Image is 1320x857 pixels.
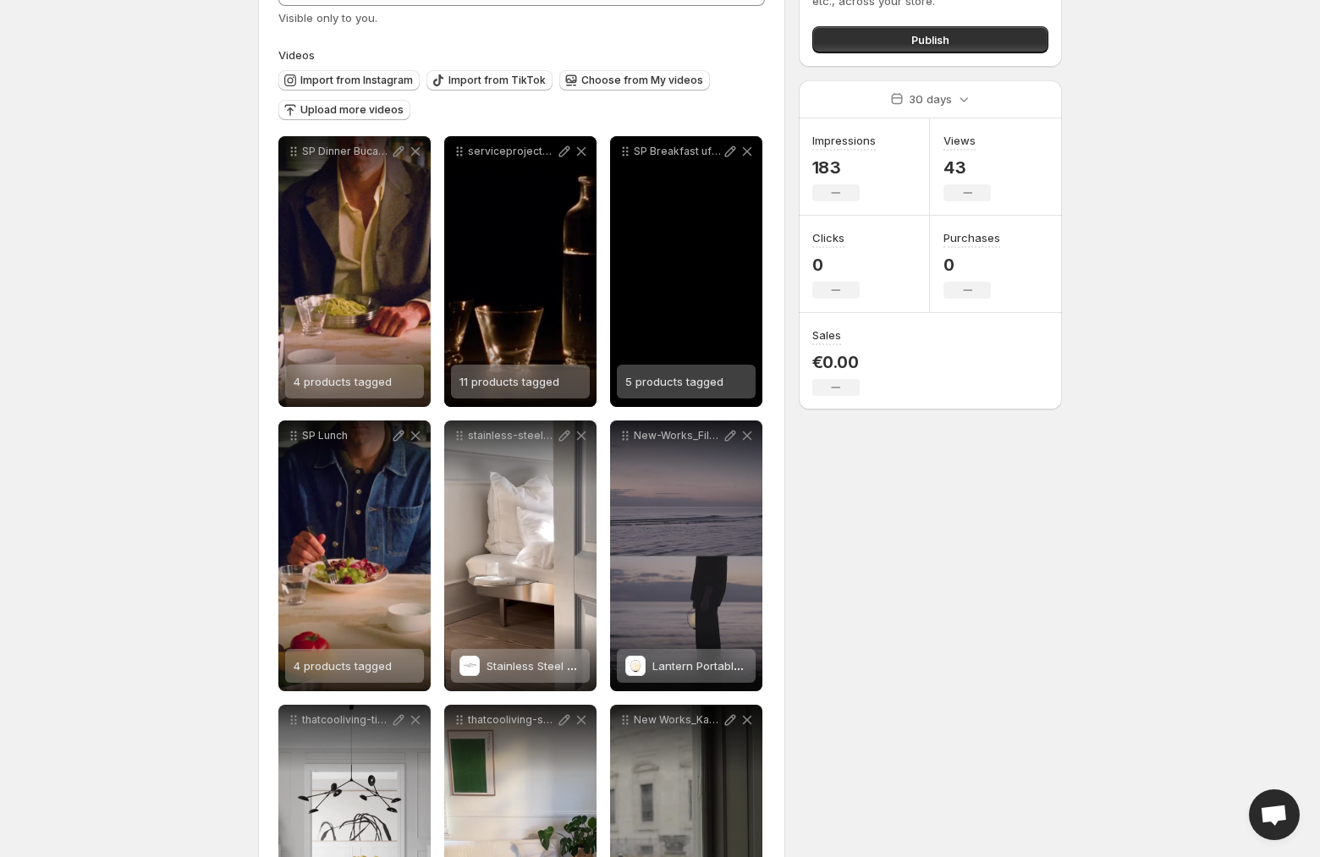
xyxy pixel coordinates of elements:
span: 11 products tagged [459,375,559,388]
p: 0 [943,255,1000,275]
button: Import from TikTok [426,70,553,91]
h3: Impressions [812,132,876,149]
span: 4 products tagged [294,659,392,673]
span: Import from Instagram [300,74,413,87]
p: stainless-steel-bed-thatcooliving [468,429,556,442]
p: SP Dinner Bucatini with [PERSON_NAME] Pesto Red Wine [302,145,390,158]
p: 43 [943,157,991,178]
div: SP Dinner Bucatini with [PERSON_NAME] Pesto Red Wine4 products tagged [278,136,431,407]
span: Import from TikTok [448,74,546,87]
span: Videos [278,48,315,62]
p: thatcooliving-tiktok [302,713,390,727]
a: Open chat [1249,789,1300,840]
p: €0.00 [812,352,860,372]
h3: Sales [812,327,841,343]
span: Stainless Steel Bed [487,659,587,673]
span: Publish [911,31,949,48]
button: Upload more videos [278,100,410,120]
div: New-Works_Film_Story-Format_Lantern_Portable_Table_LampLantern Portable LampLantern Portable Lamp [610,420,762,691]
p: thatcooliving-sofa-bed [468,713,556,727]
p: New Works_Karl-[PERSON_NAME] Table Lamp_Smoked Oak_1080p HD_1 [634,713,722,727]
span: 4 products tagged [294,375,392,388]
div: SP Lunch4 products tagged [278,420,431,691]
p: SP Breakfast ufs a la coque mouillettes [634,145,722,158]
button: Choose from My videos [559,70,710,91]
p: 30 days [909,91,952,107]
p: 183 [812,157,876,178]
span: Upload more videos [300,103,404,117]
h3: Clicks [812,229,844,246]
p: 0 [812,255,860,275]
button: Publish [812,26,1048,53]
span: Lantern Portable Lamp [652,659,773,673]
h3: Views [943,132,976,149]
div: stainless-steel-bed-thatcoolivingStainless Steel BedStainless Steel Bed [444,420,597,691]
span: 5 products tagged [625,375,723,388]
h3: Purchases [943,229,1000,246]
p: SP Lunch [302,429,390,442]
div: serviceprojects mp411 products tagged [444,136,597,407]
p: serviceprojects mp4 [468,145,556,158]
div: SP Breakfast ufs a la coque mouillettes5 products tagged [610,136,762,407]
span: Choose from My videos [581,74,703,87]
p: New-Works_Film_Story-Format_Lantern_Portable_Table_Lamp [634,429,722,442]
span: Visible only to you. [278,11,377,25]
button: Import from Instagram [278,70,420,91]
